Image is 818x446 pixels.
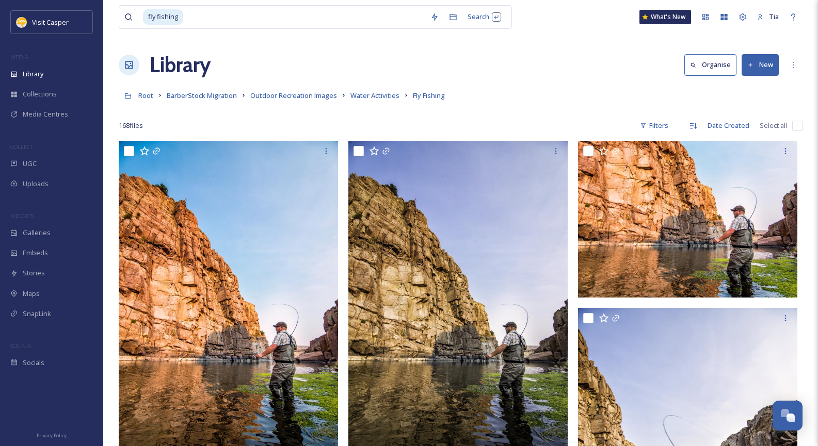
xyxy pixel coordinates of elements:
[684,54,736,75] button: Organise
[23,89,57,99] span: Collections
[23,358,44,368] span: Socials
[138,91,153,100] span: Root
[578,141,797,298] img: Fremont Canyon 3.jpg
[752,7,784,27] a: Tia
[17,17,27,27] img: 155780.jpg
[250,91,337,100] span: Outdoor Recreation Images
[23,159,37,169] span: UGC
[23,268,45,278] span: Stories
[773,401,803,431] button: Open Chat
[702,115,755,136] div: Date Created
[23,109,68,119] span: Media Centres
[760,121,787,130] span: Select all
[143,9,183,24] span: fly fishing
[23,228,51,238] span: Galleries
[639,10,691,24] a: What's New
[23,69,43,79] span: Library
[350,91,399,100] span: Water Activities
[167,91,237,100] span: BarberStock Migration
[23,179,49,189] span: Uploads
[413,91,445,100] span: Fly Fishing
[37,428,67,441] a: Privacy Policy
[769,12,779,21] span: Tia
[250,89,337,102] a: Outdoor Recreation Images
[462,7,506,27] div: Search
[10,53,28,61] span: MEDIA
[10,143,33,151] span: COLLECT
[10,342,31,350] span: SOCIALS
[742,54,779,75] button: New
[138,89,153,102] a: Root
[23,248,48,258] span: Embeds
[10,212,34,220] span: WIDGETS
[413,89,445,102] a: Fly Fishing
[350,89,399,102] a: Water Activities
[635,115,673,136] div: Filters
[32,18,69,27] span: Visit Casper
[167,89,237,102] a: BarberStock Migration
[23,289,40,299] span: Maps
[23,309,51,319] span: SnapLink
[37,432,67,439] span: Privacy Policy
[684,54,742,75] a: Organise
[119,121,143,130] span: 168 file s
[150,49,211,80] a: Library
